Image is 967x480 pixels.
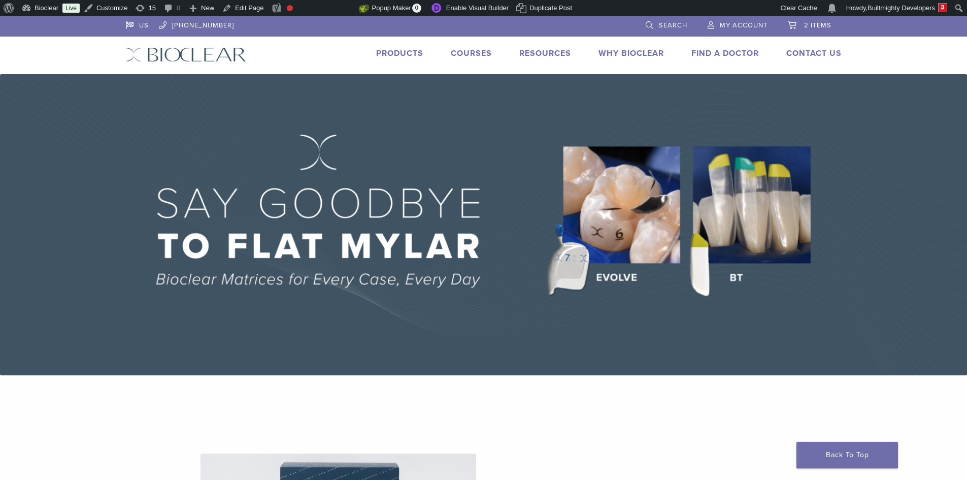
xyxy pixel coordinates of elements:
[708,16,768,31] a: My Account
[62,4,80,13] a: Live
[788,16,831,31] a: 2 items
[159,16,234,31] a: [PHONE_NUMBER]
[868,4,935,12] span: Builtmighty Developers
[126,47,246,62] img: Bioclear
[691,48,759,58] a: Find A Doctor
[720,21,768,29] span: My Account
[126,16,149,31] a: US
[796,442,898,468] a: Back To Top
[659,21,687,29] span: Search
[804,21,831,29] span: 2 items
[412,4,421,13] span: 0
[646,16,687,31] a: Search
[451,48,492,58] a: Courses
[302,3,359,15] img: Views over 48 hours. Click for more Jetpack Stats.
[598,48,664,58] a: Why Bioclear
[786,48,842,58] a: Contact Us
[376,48,423,58] a: Products
[287,5,293,11] div: Focus keyphrase not set
[519,48,571,58] a: Resources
